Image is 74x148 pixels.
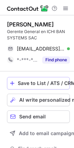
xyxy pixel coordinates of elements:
[7,29,70,41] div: Gerente General en ICHI BAN SYSTEMS SAC
[17,46,65,52] span: [EMAIL_ADDRESS][DOMAIN_NAME]
[7,77,70,89] button: save-profile-one-click
[7,94,70,106] button: AI write personalized message
[42,56,70,63] button: Reveal Button
[7,21,54,28] div: [PERSON_NAME]
[7,4,49,13] img: ContactOut v5.3.10
[19,114,46,119] span: Send email
[7,127,70,140] button: Add to email campaign
[7,110,70,123] button: Send email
